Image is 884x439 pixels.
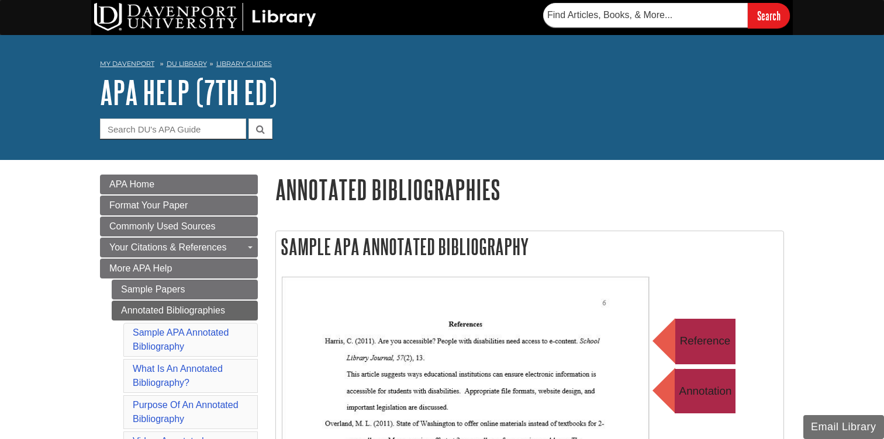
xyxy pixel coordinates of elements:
[109,179,154,189] span: APA Home
[100,56,784,75] nav: breadcrumb
[94,3,316,31] img: DU Library
[112,280,258,299] a: Sample Papers
[543,3,790,28] form: Searches DU Library's articles, books, and more
[100,119,246,139] input: Search DU's APA Guide
[133,364,223,388] a: What Is An Annotated Bibliography?
[100,74,277,110] a: APA Help (7th Ed)
[109,221,215,231] span: Commonly Used Sources
[100,217,258,236] a: Commonly Used Sources
[803,415,884,439] button: Email Library
[100,175,258,194] a: APA Home
[109,263,172,273] span: More APA Help
[748,3,790,28] input: Search
[109,200,188,210] span: Format Your Paper
[133,327,229,351] a: Sample APA Annotated Bibliography
[112,301,258,320] a: Annotated Bibliographies
[276,231,783,262] h2: Sample APA Annotated Bibliography
[109,242,226,252] span: Your Citations & References
[133,400,239,424] a: Purpose Of An Annotated Bibliography
[100,259,258,278] a: More APA Help
[216,60,272,68] a: Library Guides
[167,60,207,68] a: DU Library
[275,175,784,204] h1: Annotated Bibliographies
[543,3,748,27] input: Find Articles, Books, & More...
[100,196,258,215] a: Format Your Paper
[100,238,258,257] a: Your Citations & References
[100,59,154,69] a: My Davenport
